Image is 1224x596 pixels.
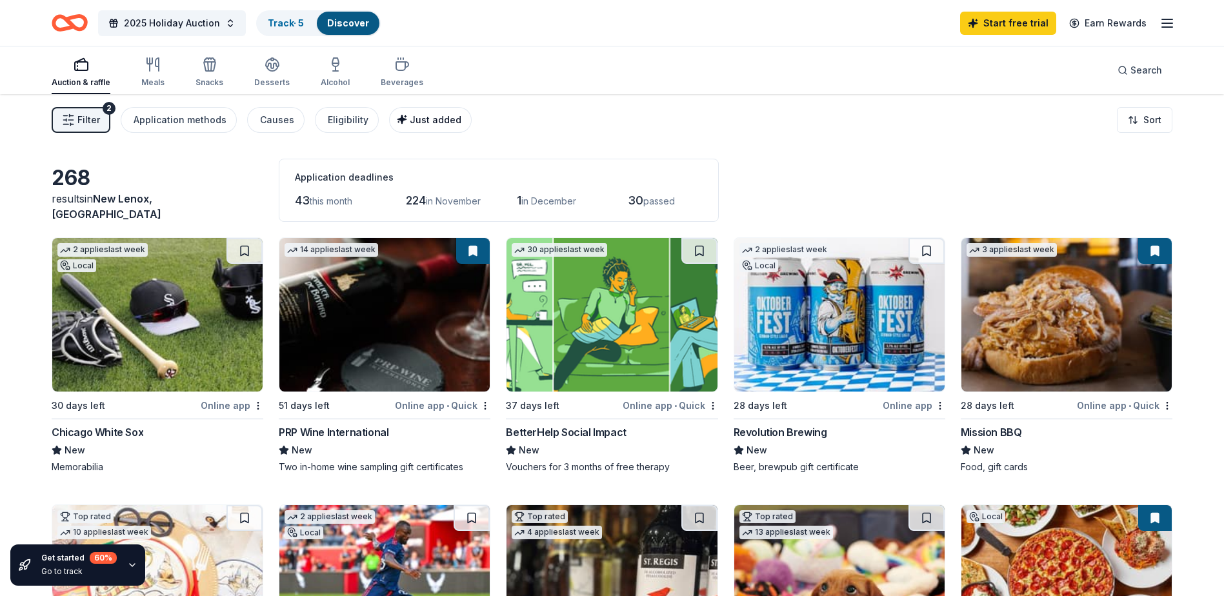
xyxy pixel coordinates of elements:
span: Just added [410,114,461,125]
div: 2 applies last week [739,243,830,257]
div: Desserts [254,77,290,88]
div: Two in-home wine sampling gift certificates [279,461,490,473]
div: 10 applies last week [57,526,151,539]
div: 30 days left [52,398,105,413]
div: Local [739,259,778,272]
span: New [65,442,85,458]
div: Online app [201,397,263,413]
button: Search [1107,57,1172,83]
div: 51 days left [279,398,330,413]
div: Revolution Brewing [734,424,827,440]
button: Causes [247,107,305,133]
span: New [519,442,539,458]
div: 37 days left [506,398,559,413]
span: in [52,192,161,221]
div: Application deadlines [295,170,703,185]
button: Snacks [196,52,223,94]
div: Vouchers for 3 months of free therapy [506,461,717,473]
div: Top rated [57,510,114,523]
div: Local [57,259,96,272]
span: 1 [517,194,521,207]
img: Image for PRP Wine International [279,238,490,392]
div: Alcohol [321,77,350,88]
div: 60 % [90,552,117,564]
button: Sort [1117,107,1172,133]
span: 43 [295,194,310,207]
a: Image for Mission BBQ3 applieslast week28 days leftOnline app•QuickMission BBQNewFood, gift cards [961,237,1172,473]
button: Just added [389,107,472,133]
div: Local [967,510,1005,523]
span: New Lenox, [GEOGRAPHIC_DATA] [52,192,161,221]
button: Desserts [254,52,290,94]
button: 2025 Holiday Auction [98,10,246,36]
span: this month [310,195,352,206]
span: Filter [77,112,100,128]
div: Causes [260,112,294,128]
button: Eligibility [315,107,379,133]
div: PRP Wine International [279,424,388,440]
div: Get started [41,552,117,564]
div: Beer, brewpub gift certificate [734,461,945,473]
a: Image for Chicago White Sox2 applieslast weekLocal30 days leftOnline appChicago White SoxNewMemor... [52,237,263,473]
a: Image for PRP Wine International14 applieslast week51 days leftOnline app•QuickPRP Wine Internati... [279,237,490,473]
div: Online app Quick [395,397,490,413]
a: Home [52,8,88,38]
a: Discover [327,17,369,28]
img: Image for BetterHelp Social Impact [507,238,717,392]
div: results [52,191,263,222]
div: Online app [883,397,945,413]
div: Food, gift cards [961,461,1172,473]
span: • [674,401,677,411]
div: Local [285,526,323,539]
button: Application methods [121,107,237,133]
div: 28 days left [961,398,1014,413]
span: New [747,442,767,458]
div: Top rated [512,510,568,523]
div: Mission BBQ [961,424,1022,440]
div: 2 applies last week [57,243,148,257]
button: Alcohol [321,52,350,94]
div: 2 [103,102,115,115]
div: 28 days left [734,398,787,413]
div: 2 applies last week [285,510,375,524]
img: Image for Revolution Brewing [734,238,945,392]
button: Filter2 [52,107,110,133]
div: Online app Quick [623,397,718,413]
span: in November [426,195,481,206]
a: Image for BetterHelp Social Impact30 applieslast week37 days leftOnline app•QuickBetterHelp Socia... [506,237,717,473]
span: New [292,442,312,458]
a: Start free trial [960,12,1056,35]
span: Search [1130,63,1162,78]
div: Beverages [381,77,423,88]
button: Track· 5Discover [256,10,381,36]
button: Beverages [381,52,423,94]
div: Auction & raffle [52,77,110,88]
div: Application methods [134,112,226,128]
div: Chicago White Sox [52,424,143,440]
span: Sort [1143,112,1161,128]
div: BetterHelp Social Impact [506,424,626,440]
div: Top rated [739,510,796,523]
img: Image for Chicago White Sox [52,238,263,392]
div: Memorabilia [52,461,263,473]
a: Earn Rewards [1061,12,1154,35]
a: Track· 5 [268,17,304,28]
div: Go to track [41,566,117,577]
span: 30 [628,194,643,207]
div: Meals [141,77,165,88]
a: Image for Revolution Brewing2 applieslast weekLocal28 days leftOnline appRevolution BrewingNewBee... [734,237,945,473]
div: 30 applies last week [512,243,607,257]
span: passed [643,195,675,206]
div: 4 applies last week [512,526,602,539]
span: • [1129,401,1131,411]
span: 2025 Holiday Auction [124,15,220,31]
button: Auction & raffle [52,52,110,94]
span: New [974,442,994,458]
span: in December [521,195,576,206]
div: Online app Quick [1077,397,1172,413]
span: • [446,401,449,411]
span: 224 [406,194,426,207]
div: 13 applies last week [739,526,833,539]
div: Eligibility [328,112,368,128]
div: 268 [52,165,263,191]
